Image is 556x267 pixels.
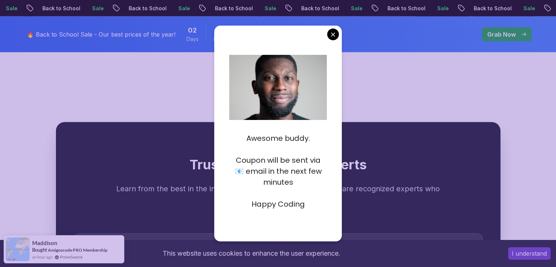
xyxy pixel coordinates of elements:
p: Back to School [114,5,164,12]
p: Back to School [201,5,250,12]
p: Sale [423,5,446,12]
p: Back to School [459,5,509,12]
p: Grab Now [487,30,516,39]
span: Days [186,35,198,43]
p: 🔥 Back to School Sale - Our best prices of the year! [27,30,175,39]
img: provesource social proof notification image [6,237,30,261]
button: Accept cookies [508,247,551,260]
span: 2 Days [188,25,197,35]
span: 22 Hours [216,25,224,35]
p: Back to School [28,5,78,12]
p: Sale [250,5,274,12]
p: Sale [78,5,101,12]
p: Back to School [373,5,423,12]
p: Sale [164,5,188,12]
span: Hours [213,35,228,43]
h2: Trusted by Industry Experts [73,157,483,172]
p: Sale [337,5,360,12]
a: Amigoscode PRO Membership [48,247,107,253]
span: an hour ago [32,254,53,260]
p: Learn from the best in the industry. Our instructors and partners are recognized experts who have... [114,184,442,204]
a: ProveSource [60,254,83,260]
div: This website uses cookies to enhance the user experience. [5,245,497,262]
p: Back to School [287,5,337,12]
span: Maddison [32,240,57,246]
span: Bought [32,247,47,253]
p: Sale [509,5,533,12]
